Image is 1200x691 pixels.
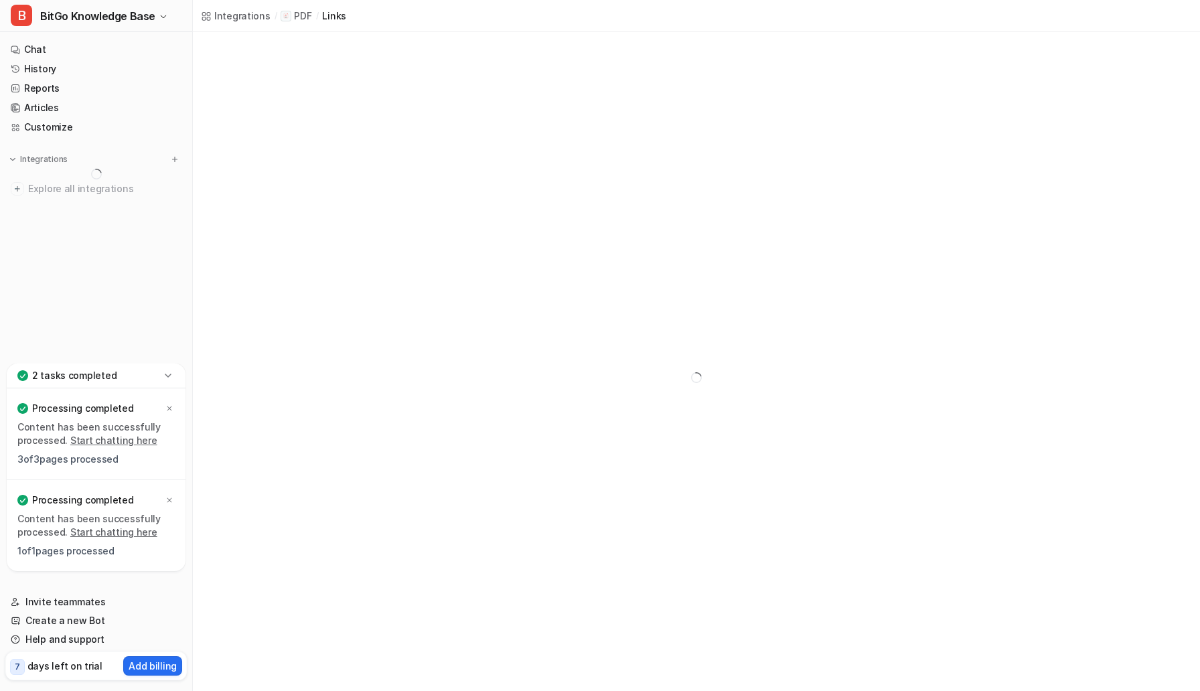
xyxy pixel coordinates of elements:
[294,9,311,23] p: PDF
[17,420,175,447] p: Content has been successfully processed.
[283,13,289,19] img: PDF icon
[15,661,20,673] p: 7
[11,182,24,196] img: explore all integrations
[32,402,133,415] p: Processing completed
[201,9,271,23] a: Integrations
[27,659,102,673] p: days left on trial
[322,9,346,23] a: links
[275,10,277,22] span: /
[17,453,175,466] p: 3 of 3 pages processed
[5,179,187,198] a: Explore all integrations
[70,526,157,538] a: Start chatting here
[123,656,182,676] button: Add billing
[17,512,175,539] p: Content has been successfully processed.
[5,60,187,78] a: History
[8,155,17,164] img: expand menu
[5,79,187,98] a: Reports
[5,611,187,630] a: Create a new Bot
[5,593,187,611] a: Invite teammates
[5,40,187,59] a: Chat
[316,10,319,22] span: /
[129,659,177,673] p: Add billing
[11,5,32,26] span: B
[5,98,187,117] a: Articles
[32,493,133,507] p: Processing completed
[20,154,68,165] p: Integrations
[17,544,175,558] p: 1 of 1 pages processed
[5,630,187,649] a: Help and support
[40,7,155,25] span: BitGo Knowledge Base
[5,153,72,166] button: Integrations
[70,435,157,446] a: Start chatting here
[5,118,187,137] a: Customize
[214,9,271,23] div: Integrations
[28,178,181,200] span: Explore all integrations
[32,369,117,382] p: 2 tasks completed
[170,155,179,164] img: menu_add.svg
[281,9,311,23] a: PDF iconPDF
